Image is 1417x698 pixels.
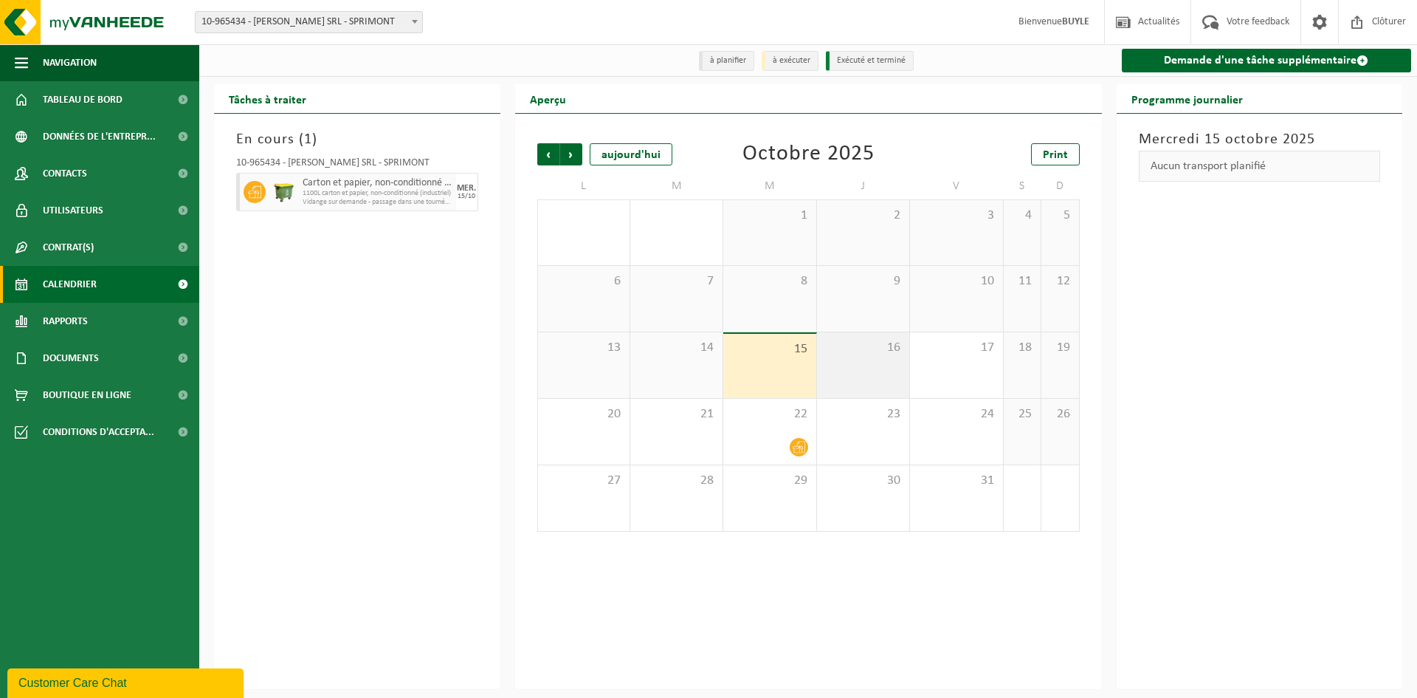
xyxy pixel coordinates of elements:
[43,155,87,192] span: Contacts
[1011,406,1033,422] span: 25
[824,406,902,422] span: 23
[214,84,321,113] h2: Tâches à traiter
[1139,151,1381,182] div: Aucun transport planifié
[195,11,423,33] span: 10-965434 - BUYLE CHRISTIAN SRL - SPRIMONT
[537,143,559,165] span: Précédent
[638,340,715,356] span: 14
[817,173,910,199] td: J
[236,129,478,151] h3: En cours ( )
[1011,273,1033,290] span: 11
[824,340,902,356] span: 16
[43,118,156,155] span: Données de l'entrepr...
[43,192,103,229] span: Utilisateurs
[7,666,246,698] iframe: chat widget
[824,473,902,489] span: 30
[545,340,622,356] span: 13
[638,406,715,422] span: 21
[1049,208,1071,224] span: 5
[196,12,422,32] span: 10-965434 - BUYLE CHRISTIAN SRL - SPRIMONT
[1011,208,1033,224] span: 4
[236,158,478,173] div: 10-965434 - [PERSON_NAME] SRL - SPRIMONT
[545,273,622,290] span: 6
[1031,143,1080,165] a: Print
[457,184,476,193] div: MER.
[43,44,97,81] span: Navigation
[590,143,672,165] div: aujourd'hui
[303,189,452,198] span: 1100L carton et papier, non-conditionné (industriel)
[43,266,97,303] span: Calendrier
[723,173,816,199] td: M
[824,208,902,224] span: 2
[731,341,808,357] span: 15
[1122,49,1412,72] a: Demande d'une tâche supplémentaire
[43,340,99,377] span: Documents
[43,414,154,451] span: Conditions d'accepta...
[303,198,452,207] span: Vidange sur demande - passage dans une tournée fixe
[762,51,818,71] li: à exécuter
[731,406,808,422] span: 22
[910,173,1003,199] td: V
[1041,173,1079,199] td: D
[43,229,94,266] span: Contrat(s)
[458,193,475,200] div: 15/10
[537,173,630,199] td: L
[43,81,123,118] span: Tableau de bord
[1049,340,1071,356] span: 19
[545,473,622,489] span: 27
[742,143,875,165] div: Octobre 2025
[1139,129,1381,151] h3: Mercredi 15 octobre 2025
[731,273,808,290] span: 8
[731,473,808,489] span: 29
[917,473,995,489] span: 31
[699,51,754,71] li: à planifier
[43,303,88,340] span: Rapports
[303,177,452,189] span: Carton et papier, non-conditionné (industriel)
[43,377,131,414] span: Boutique en ligne
[304,132,312,147] span: 1
[638,473,715,489] span: 28
[917,273,995,290] span: 10
[731,208,808,224] span: 1
[515,84,581,113] h2: Aperçu
[545,406,622,422] span: 20
[638,273,715,290] span: 7
[917,208,995,224] span: 3
[917,406,995,422] span: 24
[1011,340,1033,356] span: 18
[1043,149,1068,161] span: Print
[1117,84,1258,113] h2: Programme journalier
[1049,273,1071,290] span: 12
[560,143,582,165] span: Suivant
[1004,173,1041,199] td: S
[826,51,914,71] li: Exécuté et terminé
[824,273,902,290] span: 9
[273,181,295,203] img: WB-1100-HPE-GN-50
[1049,406,1071,422] span: 26
[630,173,723,199] td: M
[917,340,995,356] span: 17
[1062,16,1089,27] strong: BUYLE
